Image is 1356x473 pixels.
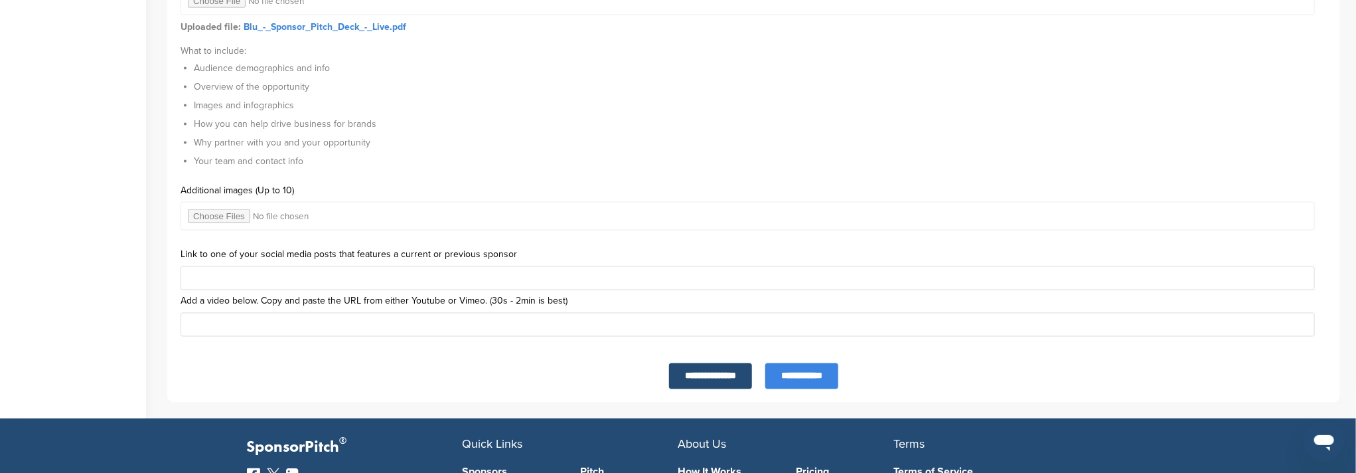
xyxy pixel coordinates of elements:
li: Audience demographics and info [194,61,1327,75]
iframe: Button to launch messaging window [1303,420,1345,462]
li: Your team and contact info [194,154,1327,168]
label: Additional images (Up to 10) [181,186,1327,195]
div: What to include: [181,39,1327,179]
li: Images and infographics [194,98,1327,112]
p: SponsorPitch [247,438,463,458]
span: About Us [678,437,727,452]
label: Link to one of your social media posts that features a current or previous sponsor [181,250,1327,260]
label: Add a video below. Copy and paste the URL from either Youtube or Vimeo. (30s - 2min is best) [181,297,1327,306]
li: Overview of the opportunity [194,80,1327,94]
li: Why partner with you and your opportunity [194,136,1327,149]
a: Blu_-_Sponsor_Pitch_Deck_-_Live.pdf [244,21,406,33]
strong: Uploaded file: [181,21,241,33]
span: Quick Links [463,437,523,452]
li: How you can help drive business for brands [194,117,1327,131]
span: Terms [894,437,925,452]
span: ® [340,433,347,450]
